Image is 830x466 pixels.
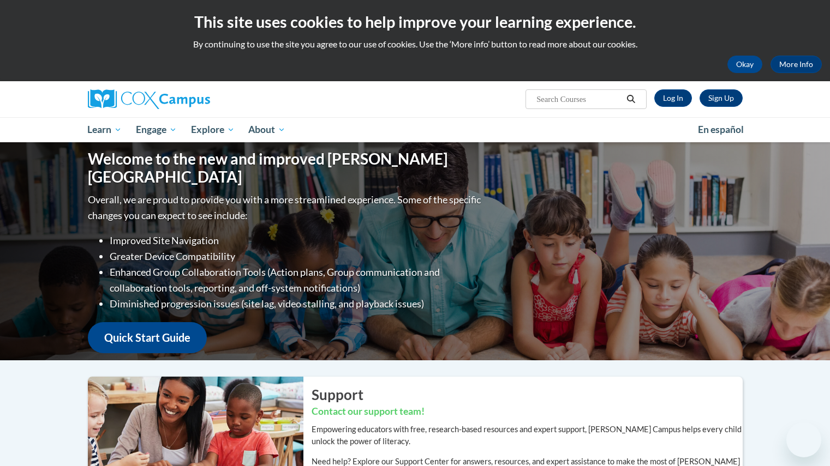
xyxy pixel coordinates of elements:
[110,249,483,264] li: Greater Device Compatibility
[110,233,483,249] li: Improved Site Navigation
[110,264,483,296] li: Enhanced Group Collaboration Tools (Action plans, Group communication and collaboration tools, re...
[248,123,285,136] span: About
[88,89,210,109] img: Cox Campus
[8,38,822,50] p: By continuing to use the site you agree to our use of cookies. Use the ‘More info’ button to read...
[623,93,639,106] button: Search
[88,150,483,186] h1: Welcome to the new and improved [PERSON_NAME][GEOGRAPHIC_DATA]
[312,385,743,404] h2: Support
[312,423,743,447] p: Empowering educators with free, research-based resources and expert support, [PERSON_NAME] Campus...
[241,117,292,142] a: About
[698,124,744,135] span: En español
[71,117,759,142] div: Main menu
[771,56,822,73] a: More Info
[535,93,623,106] input: Search Courses
[191,123,235,136] span: Explore
[312,405,743,419] h3: Contact our support team!
[786,422,821,457] iframe: Button to launch messaging window
[700,89,743,107] a: Register
[8,11,822,33] h2: This site uses cookies to help improve your learning experience.
[81,117,129,142] a: Learn
[88,89,295,109] a: Cox Campus
[88,192,483,223] p: Overall, we are proud to provide you with a more streamlined experience. Some of the specific cha...
[727,56,762,73] button: Okay
[136,123,177,136] span: Engage
[110,296,483,312] li: Diminished progression issues (site lag, video stalling, and playback issues)
[87,123,122,136] span: Learn
[88,322,207,353] a: Quick Start Guide
[654,89,692,107] a: Log In
[184,117,242,142] a: Explore
[129,117,184,142] a: Engage
[691,118,751,141] a: En español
